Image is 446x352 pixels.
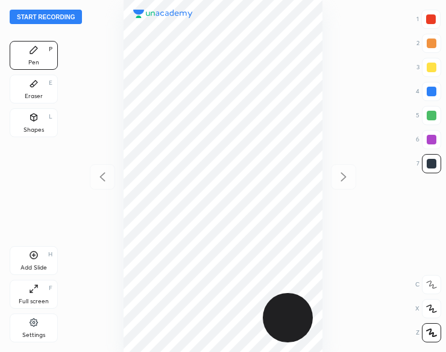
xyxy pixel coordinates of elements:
[416,82,441,101] div: 4
[48,252,52,258] div: H
[49,46,52,52] div: P
[416,130,441,149] div: 6
[49,114,52,120] div: L
[416,10,441,29] div: 1
[416,154,441,173] div: 7
[416,58,441,77] div: 3
[22,332,45,338] div: Settings
[416,34,441,53] div: 2
[416,323,441,342] div: Z
[25,93,43,99] div: Eraser
[415,299,441,318] div: X
[24,127,44,133] div: Shapes
[20,265,47,271] div: Add Slide
[49,285,52,291] div: F
[28,60,39,66] div: Pen
[19,298,49,304] div: Full screen
[10,10,82,24] button: Start recording
[133,10,193,19] img: logo.38c385cc.svg
[416,106,441,125] div: 5
[415,275,441,294] div: C
[49,80,52,86] div: E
